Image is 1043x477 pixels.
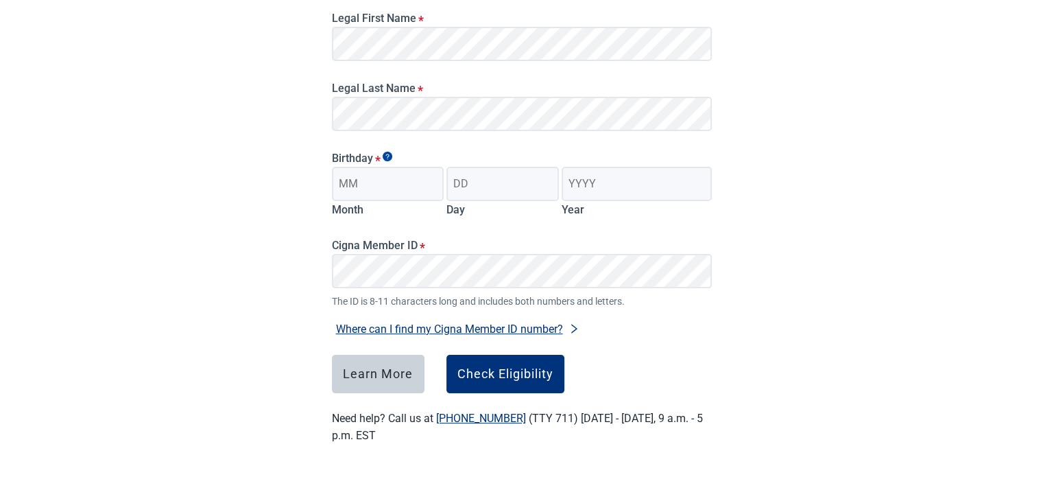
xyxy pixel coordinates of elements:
[446,203,465,216] label: Day
[332,82,712,95] label: Legal Last Name
[332,412,703,442] label: Need help? Call us at (TTY 711) [DATE] - [DATE], 9 a.m. - 5 p.m. EST
[457,367,553,381] div: Check Eligibility
[446,355,564,393] button: Check Eligibility
[332,355,424,393] button: Learn More
[332,239,712,252] label: Cigna Member ID
[332,152,712,165] legend: Birthday
[332,167,444,201] input: Birth month
[383,152,392,161] span: Show tooltip
[332,12,712,25] label: Legal First Name
[332,320,584,338] button: Where can I find my Cigna Member ID number?
[562,167,711,201] input: Birth year
[446,167,559,201] input: Birth day
[562,203,584,216] label: Year
[332,203,363,216] label: Month
[568,323,579,334] span: right
[343,367,413,381] div: Learn More
[436,412,526,425] a: [PHONE_NUMBER]
[332,294,712,309] span: The ID is 8-11 characters long and includes both numbers and letters.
